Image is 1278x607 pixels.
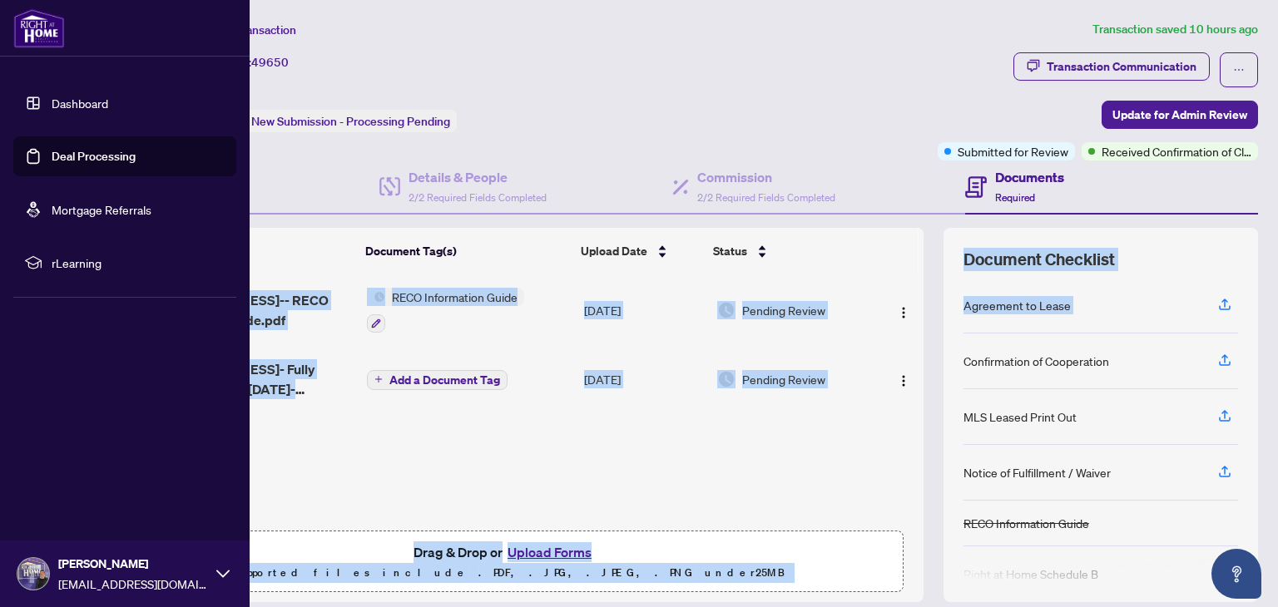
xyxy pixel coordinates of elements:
[58,555,208,573] span: [PERSON_NAME]
[409,191,547,204] span: 2/2 Required Fields Completed
[1112,101,1247,128] span: Update for Admin Review
[414,541,597,563] span: Drag & Drop or
[52,149,136,164] a: Deal Processing
[58,575,208,593] span: [EMAIL_ADDRESS][DOMAIN_NAME]
[577,346,711,412] td: [DATE]
[1211,549,1261,599] button: Open asap
[409,167,547,187] h4: Details & People
[367,288,524,333] button: Status IconRECO Information Guide
[958,142,1068,160] span: Submitted for Review
[1102,101,1258,129] button: Update for Admin Review
[145,228,359,274] th: (2) File Name
[1233,64,1245,76] span: ellipsis
[1092,20,1258,39] article: Transaction saved 10 hours ago
[52,202,151,217] a: Mortgage Referrals
[717,370,736,388] img: Document Status
[385,288,524,306] span: RECO Information Guide
[697,191,835,204] span: 2/2 Required Fields Completed
[742,370,825,388] span: Pending Review
[367,368,508,390] button: Add a Document Tag
[13,8,65,48] img: logo
[713,242,747,260] span: Status
[963,296,1071,314] div: Agreement to Lease
[963,352,1109,370] div: Confirmation of Cooperation
[206,110,457,132] div: Status:
[1013,52,1210,81] button: Transaction Communication
[897,374,910,387] img: Logo
[995,191,1035,204] span: Required
[1102,142,1251,160] span: Received Confirmation of Closing
[17,558,49,590] img: Profile Icon
[963,514,1089,532] div: RECO Information Guide
[890,366,917,392] button: Logo
[995,167,1064,187] h4: Documents
[251,114,450,129] span: New Submission - Processing Pending
[577,274,711,346] td: [DATE]
[574,228,706,274] th: Upload Date
[152,359,354,399] span: [STREET_ADDRESS]- Fully Accepted Offer [DATE]- Submission to [PERSON_NAME] Platform.pdf
[503,541,597,563] button: Upload Forms
[152,290,354,330] span: [STREET_ADDRESS]-- RECO Information Guide.pdf
[251,55,289,70] span: 49650
[697,167,835,187] h4: Commission
[890,297,917,323] button: Logo
[367,288,385,306] img: Status Icon
[367,370,508,390] button: Add a Document Tag
[717,301,736,319] img: Document Status
[52,96,108,111] a: Dashboard
[117,563,893,583] p: Supported files include .PDF, .JPG, .JPEG, .PNG under 25 MB
[389,374,500,386] span: Add a Document Tag
[963,248,1115,271] span: Document Checklist
[107,531,903,593] span: Drag & Drop orUpload FormsSupported files include .PDF, .JPG, .JPEG, .PNG under25MB
[359,228,574,274] th: Document Tag(s)
[963,407,1077,426] div: MLS Leased Print Out
[581,242,647,260] span: Upload Date
[1047,53,1196,80] div: Transaction Communication
[742,301,825,319] span: Pending Review
[374,375,383,383] span: plus
[207,22,296,37] span: View Transaction
[897,306,910,319] img: Logo
[52,254,225,272] span: rLearning
[963,463,1111,481] div: Notice of Fulfillment / Waiver
[706,228,872,274] th: Status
